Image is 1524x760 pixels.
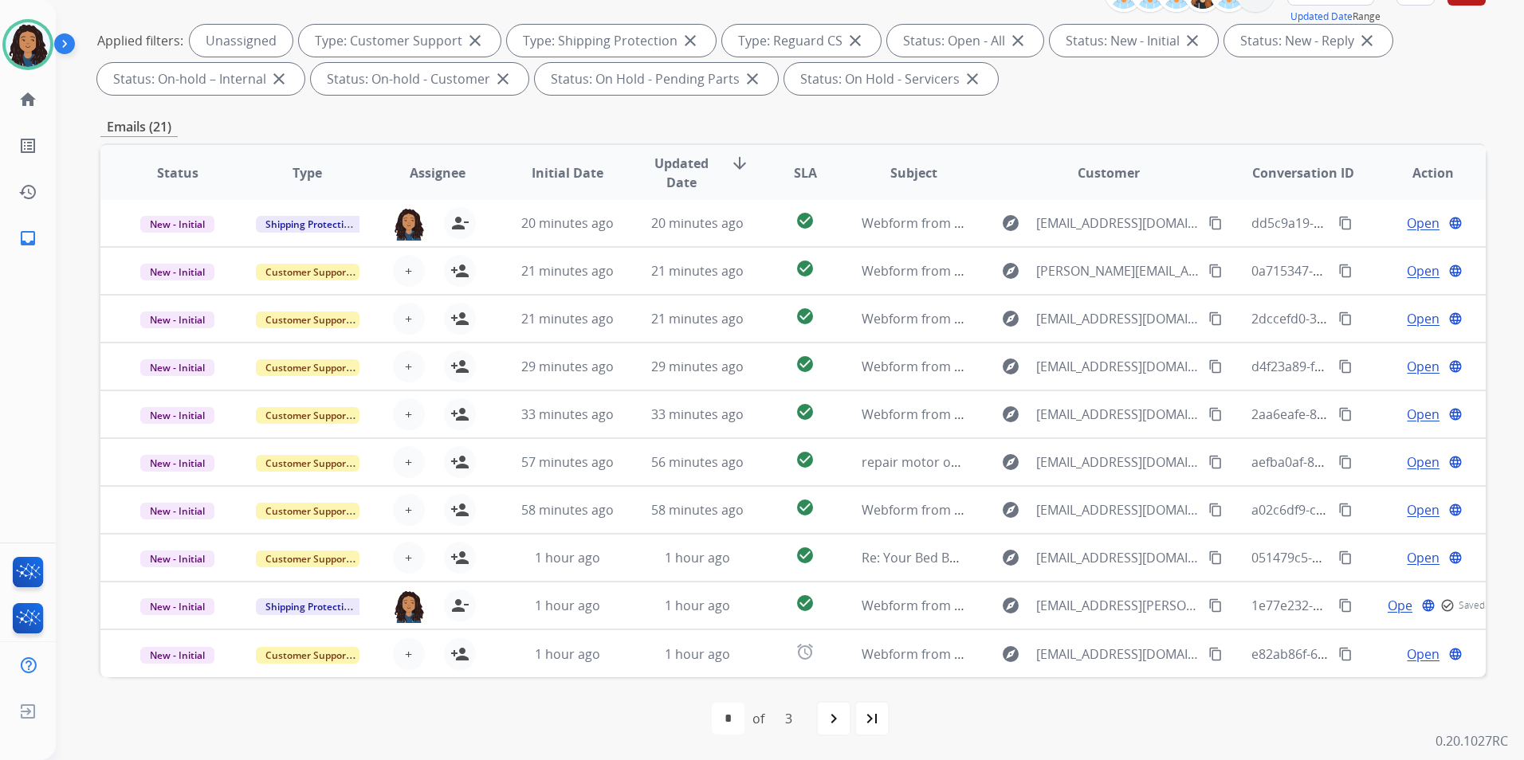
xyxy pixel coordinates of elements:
[1208,407,1223,421] mat-icon: content_copy
[665,549,730,566] span: 1 hour ago
[1036,261,1200,280] span: [PERSON_NAME][EMAIL_ADDRESS][PERSON_NAME][DOMAIN_NAME]
[269,69,289,88] mat-icon: close
[824,709,843,728] mat-icon: navigate_next
[405,261,412,280] span: +
[1448,407,1463,421] mat-icon: language
[1251,358,1491,375] span: d4f23a89-fbcd-42dd-ab09-b025bfaac1c5
[140,503,214,519] span: New - Initial
[405,309,412,328] span: +
[1001,405,1020,424] mat-icon: explore
[1338,550,1353,565] mat-icon: content_copy
[862,597,1322,614] span: Webform from [EMAIL_ADDRESS][PERSON_NAME][DOMAIN_NAME] on [DATE]
[140,407,214,424] span: New - Initial
[535,549,600,566] span: 1 hour ago
[1357,31,1377,50] mat-icon: close
[393,542,425,574] button: +
[1251,405,1487,423] span: 2aa6eafe-8667-4a14-a6c9-ea8e300fd9f9
[256,503,359,519] span: Customer Support
[393,255,425,287] button: +
[722,25,881,57] div: Type: Reguard CS
[795,498,815,517] mat-icon: check_circle
[18,229,37,248] mat-icon: inbox
[1290,10,1353,23] button: Updated Date
[1036,452,1200,472] span: [EMAIL_ADDRESS][DOMAIN_NAME]
[862,358,1223,375] span: Webform from [EMAIL_ADDRESS][DOMAIN_NAME] on [DATE]
[311,63,528,95] div: Status: On-hold - Customer
[1252,163,1354,182] span: Conversation ID
[1251,310,1491,327] span: 2dccefd0-3b50-4474-acd3-3e08a8f06694
[795,307,815,326] mat-icon: check_circle
[1224,25,1392,57] div: Status: New - Reply
[410,163,465,182] span: Assignee
[795,259,815,278] mat-icon: check_circle
[1001,500,1020,519] mat-icon: explore
[862,262,1420,280] span: Webform from [PERSON_NAME][EMAIL_ADDRESS][PERSON_NAME][DOMAIN_NAME] on [DATE]
[862,549,1146,566] span: Re: Your Bed Bath & Beyond virtual card is here
[140,359,214,376] span: New - Initial
[1436,731,1508,750] p: 0.20.1027RC
[1251,262,1500,280] span: 0a715347-db4d-49e3-a7d3-3b846c0e6713
[521,358,614,375] span: 29 minutes ago
[393,398,425,430] button: +
[743,69,762,88] mat-icon: close
[1448,647,1463,661] mat-icon: language
[450,596,469,615] mat-icon: person_remove
[450,644,469,664] mat-icon: person_add
[1448,264,1463,278] mat-icon: language
[393,303,425,335] button: +
[1448,503,1463,517] mat-icon: language
[450,405,469,424] mat-icon: person_add
[140,550,214,567] span: New - Initial
[140,264,214,280] span: New - Initial
[450,452,469,472] mat-icon: person_add
[450,500,469,519] mat-icon: person_add
[405,452,412,472] span: +
[393,446,425,478] button: +
[521,310,614,327] span: 21 minutes ago
[393,494,425,526] button: +
[450,261,469,280] mat-icon: person_add
[1001,644,1020,664] mat-icon: explore
[1338,216,1353,230] mat-icon: content_copy
[887,25,1043,57] div: Status: Open - All
[405,500,412,519] span: +
[140,311,214,328] span: New - Initial
[256,647,359,664] span: Customer Support
[1407,357,1440,376] span: Open
[795,642,815,661] mat-icon: alarm
[393,638,425,670] button: +
[795,594,815,613] mat-icon: check_circle
[1036,596,1200,615] span: [EMAIL_ADDRESS][PERSON_NAME][DOMAIN_NAME]
[140,647,214,664] span: New - Initial
[1290,10,1381,23] span: Range
[1001,214,1020,233] mat-icon: explore
[521,453,614,471] span: 57 minutes ago
[1338,359,1353,374] mat-icon: content_copy
[795,402,815,421] mat-icon: check_circle
[1050,25,1218,57] div: Status: New - Initial
[1036,357,1200,376] span: [EMAIL_ADDRESS][DOMAIN_NAME]
[256,598,365,615] span: Shipping Protection
[535,645,600,663] span: 1 hour ago
[752,709,764,728] div: of
[1036,644,1200,664] span: [EMAIL_ADDRESS][DOMAIN_NAME]
[393,590,425,623] img: agent-avatar
[1208,455,1223,469] mat-icon: content_copy
[393,351,425,382] button: +
[521,405,614,423] span: 33 minutes ago
[963,69,982,88] mat-icon: close
[1407,644,1440,664] span: Open
[1078,163,1140,182] span: Customer
[1251,549,1495,566] span: 051479c5-d0e0-427d-81cf-88e2b1c00b92
[465,31,485,50] mat-icon: close
[651,405,744,423] span: 33 minutes ago
[665,645,730,663] span: 1 hour ago
[1338,455,1353,469] mat-icon: content_copy
[784,63,998,95] div: Status: On Hold - Servicers
[1338,407,1353,421] mat-icon: content_copy
[450,214,469,233] mat-icon: person_remove
[1208,647,1223,661] mat-icon: content_copy
[450,548,469,567] mat-icon: person_add
[1407,309,1440,328] span: Open
[1001,261,1020,280] mat-icon: explore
